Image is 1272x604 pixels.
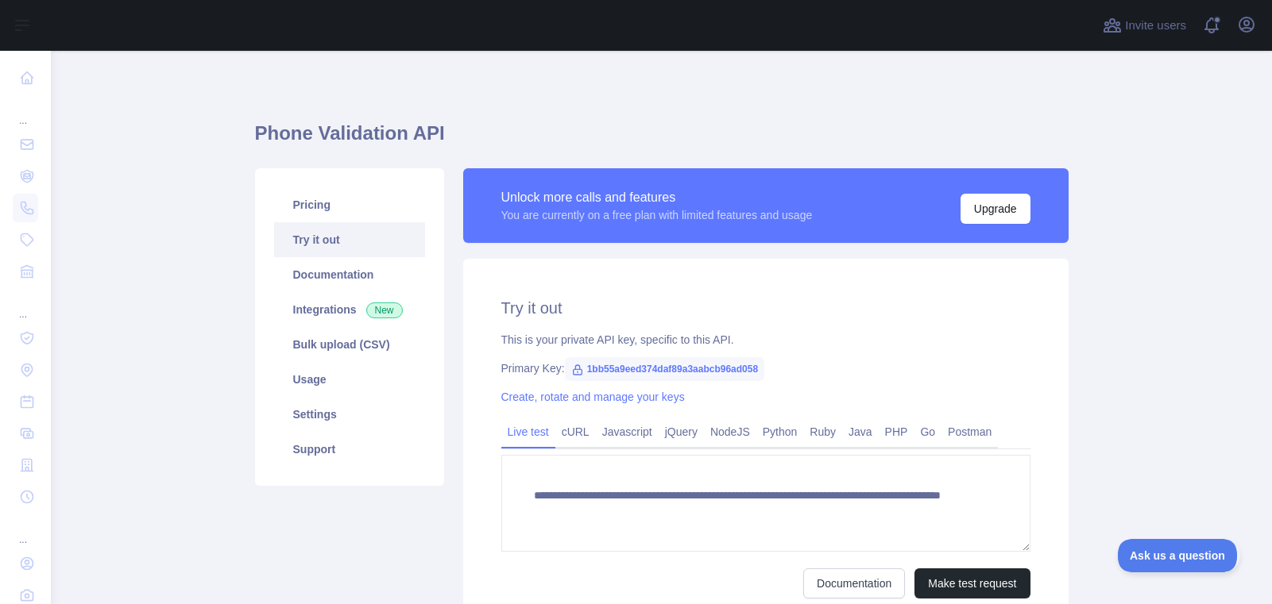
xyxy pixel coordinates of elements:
a: Documentation [803,568,905,598]
div: Primary Key: [501,360,1030,376]
a: Java [842,419,879,444]
div: ... [13,289,38,321]
div: You are currently on a free plan with limited features and usage [501,207,813,223]
a: Python [756,419,804,444]
div: This is your private API key, specific to this API. [501,332,1030,348]
a: cURL [555,419,596,444]
div: ... [13,95,38,127]
span: New [366,302,403,318]
button: Invite users [1100,13,1189,38]
a: Try it out [274,222,425,257]
h1: Phone Validation API [255,121,1069,159]
button: Make test request [914,568,1030,598]
div: Unlock more calls and features [501,188,813,207]
a: jQuery [659,419,704,444]
a: Settings [274,397,425,432]
a: Create, rotate and manage your keys [501,390,685,403]
a: Pricing [274,187,425,222]
a: NodeJS [704,419,756,444]
iframe: Toggle Customer Support [1118,539,1240,572]
a: Go [914,419,941,444]
a: Support [274,432,425,467]
a: Javascript [596,419,659,444]
a: PHP [879,419,914,444]
span: 1bb55a9eed374daf89a3aabcb96ad058 [565,357,764,381]
a: Postman [941,419,998,444]
a: Bulk upload (CSV) [274,327,425,362]
span: Invite users [1125,17,1186,35]
h2: Try it out [501,297,1030,319]
a: Live test [501,419,555,444]
a: Usage [274,362,425,397]
a: Integrations New [274,292,425,327]
a: Ruby [803,419,842,444]
a: Documentation [274,257,425,292]
div: ... [13,514,38,546]
button: Upgrade [961,194,1030,224]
